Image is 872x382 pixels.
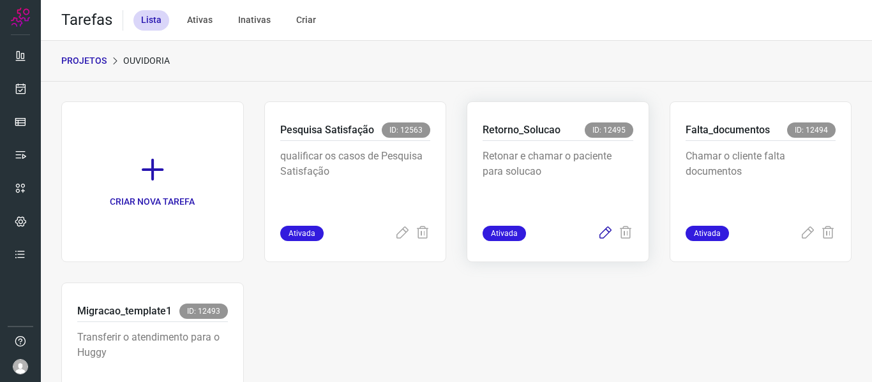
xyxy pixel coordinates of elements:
p: CRIAR NOVA TAREFA [110,195,195,209]
p: PROJETOS [61,54,107,68]
span: ID: 12494 [787,122,836,138]
div: Ativas [179,10,220,31]
p: Chamar o cliente falta documentos [686,149,836,212]
p: Retonar e chamar o paciente para solucao [483,149,633,212]
span: ID: 12495 [585,122,633,138]
div: Lista [133,10,169,31]
span: Ativada [483,226,526,241]
img: avatar-user-boy.jpg [13,359,28,374]
span: ID: 12563 [382,122,430,138]
img: Logo [11,8,30,27]
span: Ativada [686,226,729,241]
p: Falta_documentos [686,122,770,138]
span: Ativada [280,226,324,241]
p: Migracao_template1 [77,304,172,319]
h2: Tarefas [61,11,112,29]
p: Ouvidoria [123,54,170,68]
span: ID: 12493 [179,304,228,319]
div: Criar [289,10,324,31]
div: Inativas [230,10,278,31]
a: CRIAR NOVA TAREFA [61,101,244,262]
p: Retorno_Solucao [483,122,560,138]
p: qualificar os casos de Pesquisa Satisfação [280,149,431,212]
p: Pesquisa Satisfação [280,122,374,138]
